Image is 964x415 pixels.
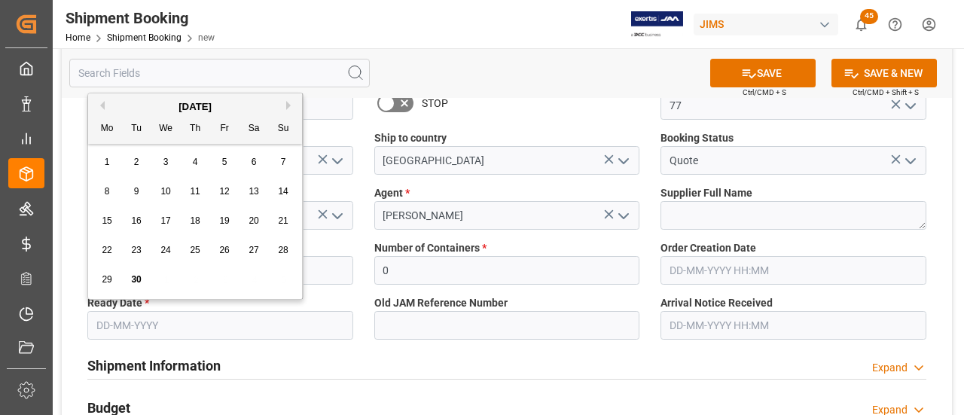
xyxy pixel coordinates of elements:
[249,245,258,255] span: 27
[98,182,117,201] div: Choose Monday, September 8th, 2025
[245,182,264,201] div: Choose Saturday, September 13th, 2025
[274,241,293,260] div: Choose Sunday, September 28th, 2025
[274,120,293,139] div: Su
[160,215,170,226] span: 17
[157,241,175,260] div: Choose Wednesday, September 24th, 2025
[274,212,293,230] div: Choose Sunday, September 21st, 2025
[872,360,908,376] div: Expand
[157,182,175,201] div: Choose Wednesday, September 10th, 2025
[87,355,221,376] h2: Shipment Information
[325,149,347,172] button: open menu
[219,215,229,226] span: 19
[245,212,264,230] div: Choose Saturday, September 20th, 2025
[186,241,205,260] div: Choose Thursday, September 25th, 2025
[612,149,634,172] button: open menu
[631,11,683,38] img: Exertis%20JAM%20-%20Email%20Logo.jpg_1722504956.jpg
[69,59,370,87] input: Search Fields
[131,245,141,255] span: 23
[325,204,347,227] button: open menu
[157,120,175,139] div: We
[186,153,205,172] div: Choose Thursday, September 4th, 2025
[102,245,111,255] span: 22
[127,212,146,230] div: Choose Tuesday, September 16th, 2025
[127,120,146,139] div: Tu
[743,87,786,98] span: Ctrl/CMD + S
[215,241,234,260] div: Choose Friday, September 26th, 2025
[98,270,117,289] div: Choose Monday, September 29th, 2025
[215,212,234,230] div: Choose Friday, September 19th, 2025
[93,148,298,294] div: month 2025-09
[860,9,878,24] span: 45
[66,32,90,43] a: Home
[105,157,110,167] span: 1
[190,245,200,255] span: 25
[245,241,264,260] div: Choose Saturday, September 27th, 2025
[898,94,920,117] button: open menu
[98,120,117,139] div: Mo
[278,245,288,255] span: 28
[190,215,200,226] span: 18
[163,157,169,167] span: 3
[249,215,258,226] span: 20
[98,212,117,230] div: Choose Monday, September 15th, 2025
[612,204,634,227] button: open menu
[157,212,175,230] div: Choose Wednesday, September 17th, 2025
[660,295,773,311] span: Arrival Notice Received
[219,245,229,255] span: 26
[88,99,302,114] div: [DATE]
[249,186,258,197] span: 13
[844,8,878,41] button: show 45 new notifications
[853,87,919,98] span: Ctrl/CMD + Shift + S
[160,186,170,197] span: 10
[660,240,756,256] span: Order Creation Date
[190,186,200,197] span: 11
[274,182,293,201] div: Choose Sunday, September 14th, 2025
[98,241,117,260] div: Choose Monday, September 22nd, 2025
[98,153,117,172] div: Choose Monday, September 1st, 2025
[374,295,508,311] span: Old JAM Reference Number
[278,186,288,197] span: 14
[374,240,487,256] span: Number of Containers
[281,157,286,167] span: 7
[660,256,926,285] input: DD-MM-YYYY HH:MM
[102,215,111,226] span: 15
[186,212,205,230] div: Choose Thursday, September 18th, 2025
[660,130,734,146] span: Booking Status
[134,186,139,197] span: 9
[102,274,111,285] span: 29
[694,14,838,35] div: JIMS
[66,7,215,29] div: Shipment Booking
[374,130,447,146] span: Ship to country
[131,274,141,285] span: 30
[87,311,353,340] input: DD-MM-YYYY
[105,186,110,197] span: 8
[107,32,182,43] a: Shipment Booking
[660,185,752,201] span: Supplier Full Name
[134,157,139,167] span: 2
[374,185,410,201] span: Agent
[219,186,229,197] span: 12
[215,153,234,172] div: Choose Friday, September 5th, 2025
[660,311,926,340] input: DD-MM-YYYY HH:MM
[193,157,198,167] span: 4
[898,149,920,172] button: open menu
[222,157,227,167] span: 5
[831,59,937,87] button: SAVE & NEW
[186,182,205,201] div: Choose Thursday, September 11th, 2025
[422,96,448,111] span: STOP
[274,153,293,172] div: Choose Sunday, September 7th, 2025
[127,241,146,260] div: Choose Tuesday, September 23rd, 2025
[160,245,170,255] span: 24
[878,8,912,41] button: Help Center
[215,182,234,201] div: Choose Friday, September 12th, 2025
[710,59,816,87] button: SAVE
[127,270,146,289] div: Choose Tuesday, September 30th, 2025
[215,120,234,139] div: Fr
[694,10,844,38] button: JIMS
[127,153,146,172] div: Choose Tuesday, September 2nd, 2025
[286,101,295,110] button: Next Month
[245,153,264,172] div: Choose Saturday, September 6th, 2025
[127,182,146,201] div: Choose Tuesday, September 9th, 2025
[245,120,264,139] div: Sa
[157,153,175,172] div: Choose Wednesday, September 3rd, 2025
